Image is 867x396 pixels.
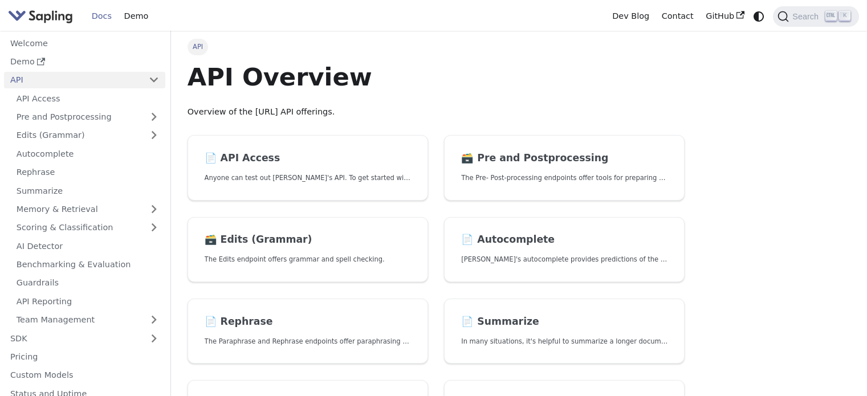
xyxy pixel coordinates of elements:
button: Search (Ctrl+K) [773,6,858,27]
a: Rephrase [10,164,165,181]
a: Demo [118,7,154,25]
a: Sapling.ai [8,8,77,25]
p: The Edits endpoint offers grammar and spell checking. [205,254,411,265]
h2: Autocomplete [461,234,667,246]
a: 📄️ RephraseThe Paraphrase and Rephrase endpoints offer paraphrasing for particular styles. [188,299,428,364]
a: API Reporting [10,293,165,309]
a: 📄️ SummarizeIn many situations, it's helpful to summarize a longer document into a shorter, more ... [444,299,685,364]
img: Sapling.ai [8,8,73,25]
nav: Breadcrumbs [188,39,685,55]
a: GitHub [699,7,750,25]
a: Autocomplete [10,145,165,162]
p: Sapling's autocomplete provides predictions of the next few characters or words [461,254,667,265]
h1: API Overview [188,62,685,92]
a: 📄️ Autocomplete[PERSON_NAME]'s autocomplete provides predictions of the next few characters or words [444,217,685,283]
button: Collapse sidebar category 'API' [143,72,165,88]
p: Overview of the [URL] API offerings. [188,105,685,119]
a: Guardrails [10,275,165,291]
h2: API Access [205,152,411,165]
button: Expand sidebar category 'SDK' [143,330,165,346]
a: Pricing [4,349,165,365]
span: API [188,39,209,55]
a: Custom Models [4,367,165,383]
span: Search [789,12,825,21]
a: 🗃️ Pre and PostprocessingThe Pre- Post-processing endpoints offer tools for preparing your text d... [444,135,685,201]
a: Dev Blog [606,7,655,25]
a: 📄️ API AccessAnyone can test out [PERSON_NAME]'s API. To get started with the API, simply: [188,135,428,201]
a: Pre and Postprocessing [10,109,165,125]
a: Memory & Retrieval [10,201,165,218]
a: SDK [4,330,143,346]
a: Scoring & Classification [10,219,165,236]
kbd: K [839,11,850,21]
button: Switch between dark and light mode (currently system mode) [751,8,767,25]
a: Team Management [10,312,165,328]
h2: Rephrase [205,316,411,328]
p: The Paraphrase and Rephrase endpoints offer paraphrasing for particular styles. [205,336,411,347]
a: Docs [86,7,118,25]
p: In many situations, it's helpful to summarize a longer document into a shorter, more easily diges... [461,336,667,347]
a: API Access [10,90,165,107]
a: Benchmarking & Evaluation [10,256,165,273]
h2: Pre and Postprocessing [461,152,667,165]
h2: Edits (Grammar) [205,234,411,246]
a: Summarize [10,182,165,199]
a: API [4,72,143,88]
h2: Summarize [461,316,667,328]
p: The Pre- Post-processing endpoints offer tools for preparing your text data for ingestation as we... [461,173,667,183]
p: Anyone can test out Sapling's API. To get started with the API, simply: [205,173,411,183]
a: Demo [4,54,165,70]
a: Edits (Grammar) [10,127,165,144]
a: 🗃️ Edits (Grammar)The Edits endpoint offers grammar and spell checking. [188,217,428,283]
a: Welcome [4,35,165,51]
a: AI Detector [10,238,165,254]
a: Contact [656,7,700,25]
